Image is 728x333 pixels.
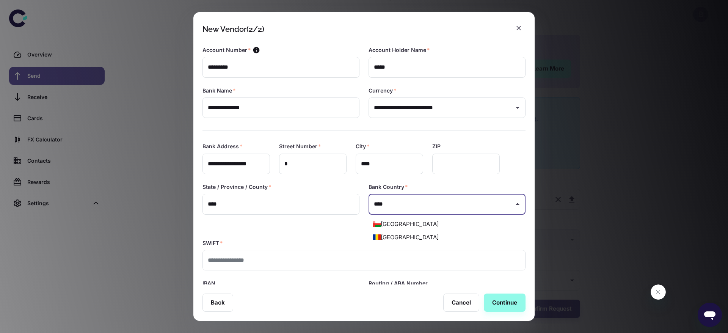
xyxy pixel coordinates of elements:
label: SWIFT [202,239,223,247]
span: Hi. Need any help? [5,5,55,11]
li: [GEOGRAPHIC_DATA] [367,218,522,231]
button: Open [512,102,523,113]
label: Bank Country [369,183,408,191]
iframe: Button to launch messaging window [698,303,722,327]
label: State / Province / County [202,183,271,191]
label: Routing / ABA Number [369,280,428,287]
button: Continue [484,294,526,312]
label: City [356,143,370,150]
label: Account Holder Name [369,46,430,54]
label: IBAN [202,280,215,287]
button: Close [512,199,523,209]
label: ZIP [432,143,441,150]
label: Street Number [279,143,321,150]
label: Currency [369,87,397,94]
label: Bank Address [202,143,243,150]
label: Bank Name [202,87,236,94]
iframe: Close message [651,284,666,300]
button: Cancel [443,294,479,312]
div: New Vendor (2/2) [202,25,264,34]
li: [GEOGRAPHIC_DATA] [367,231,522,244]
label: Account Number [202,46,251,54]
button: Back [202,294,233,312]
